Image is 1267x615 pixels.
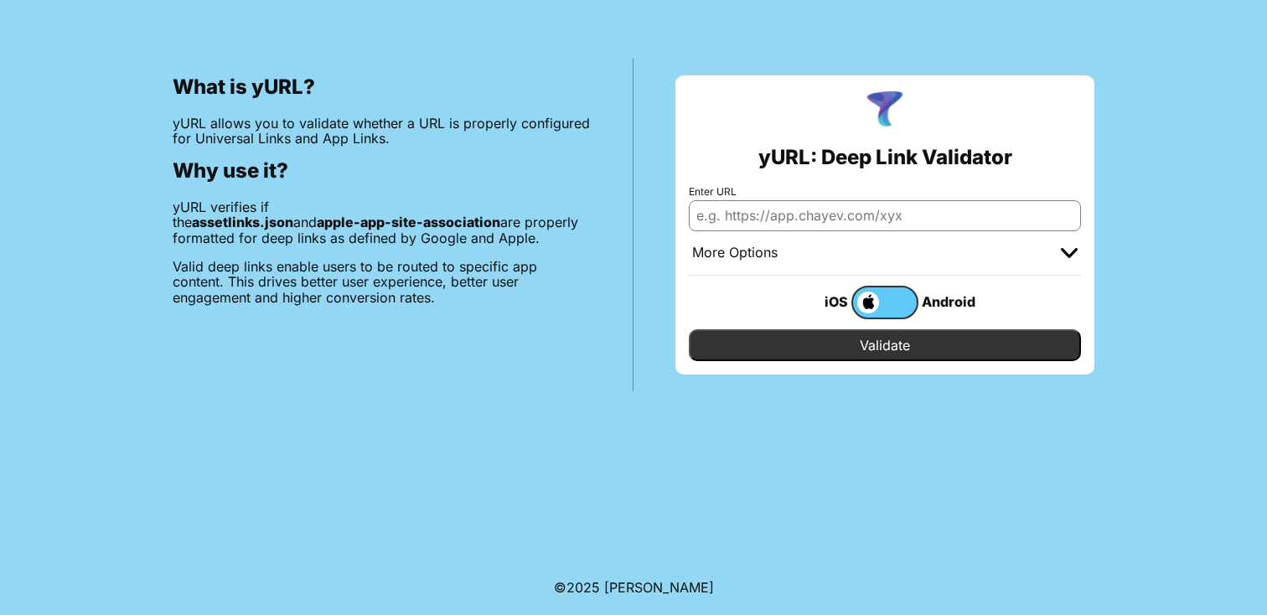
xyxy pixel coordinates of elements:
img: yURL Logo [863,89,907,132]
div: iOS [784,291,851,313]
p: Valid deep links enable users to be routed to specific app content. This drives better user exper... [173,259,591,305]
b: assetlinks.json [192,214,293,230]
input: Validate [689,329,1081,361]
h2: Why use it? [173,159,591,183]
p: yURL verifies if the and are properly formatted for deep links as defined by Google and Apple. [173,199,591,245]
span: 2025 [566,579,600,596]
div: More Options [692,245,778,261]
input: e.g. https://app.chayev.com/xyx [689,200,1081,230]
p: yURL allows you to validate whether a URL is properly configured for Universal Links and App Links. [173,116,591,147]
a: Michael Ibragimchayev's Personal Site [604,579,714,596]
label: Enter URL [689,186,1081,198]
h2: yURL: Deep Link Validator [758,146,1012,169]
img: chevron [1061,248,1078,258]
b: apple-app-site-association [317,214,500,230]
footer: © [554,560,714,615]
div: Android [918,291,985,313]
h2: What is yURL? [173,75,591,99]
